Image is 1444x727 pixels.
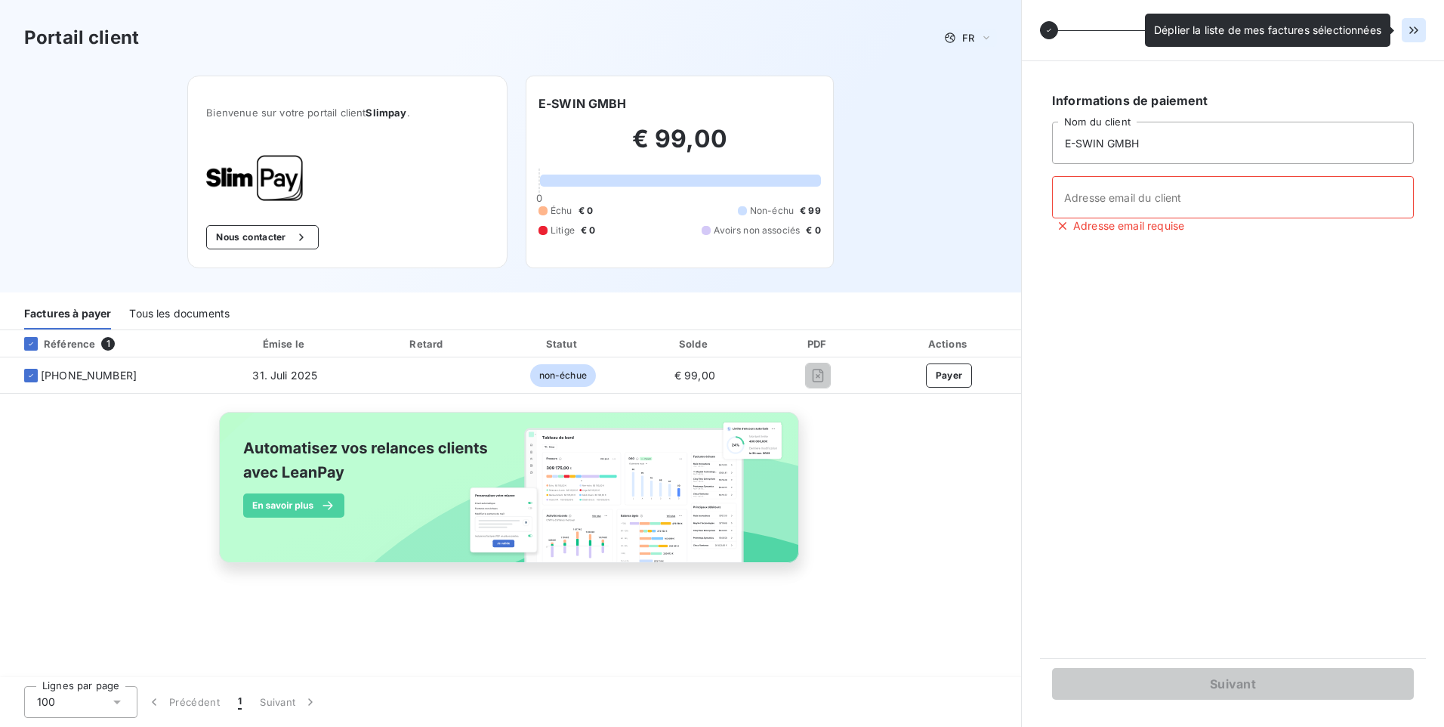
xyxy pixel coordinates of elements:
[962,32,974,44] span: FR
[806,224,820,237] span: € 0
[238,695,242,710] span: 1
[1052,176,1414,218] input: placeholder
[12,337,95,351] div: Référence
[251,686,327,718] button: Suivant
[926,363,973,388] button: Payer
[763,336,874,351] div: PDF
[674,369,715,382] span: € 99,00
[206,225,318,249] button: Nous contacter
[129,298,230,329] div: Tous les documents
[538,94,627,113] h6: E-SWIN GMBH
[579,204,593,218] span: € 0
[1154,23,1381,36] span: Déplier la liste de mes factures sélectionnées
[24,24,139,51] h3: Portail client
[750,204,794,218] span: Non-échu
[1052,122,1414,164] input: placeholder
[37,695,55,710] span: 100
[101,337,115,351] span: 1
[714,224,800,237] span: Avoirs non associés
[581,224,595,237] span: € 0
[530,364,596,387] span: non-échue
[800,204,821,218] span: € 99
[41,368,137,383] span: [PHONE_NUMBER]
[880,336,1018,351] div: Actions
[206,155,303,201] img: Company logo
[206,107,489,119] span: Bienvenue sur votre portail client .
[252,369,317,382] span: 31. Juli 2025
[536,192,542,204] span: 0
[24,298,111,329] div: Factures à payer
[366,107,406,119] span: Slimpay
[1052,668,1414,700] button: Suivant
[538,124,821,169] h2: € 99,00
[205,403,816,589] img: banner
[1073,218,1184,234] span: Adresse email requise
[1052,91,1414,110] h6: Informations de paiement
[633,336,757,351] div: Solde
[551,224,575,237] span: Litige
[229,686,251,718] button: 1
[363,336,493,351] div: Retard
[551,204,572,218] span: Échu
[214,336,356,351] div: Émise le
[499,336,627,351] div: Statut
[137,686,229,718] button: Précédent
